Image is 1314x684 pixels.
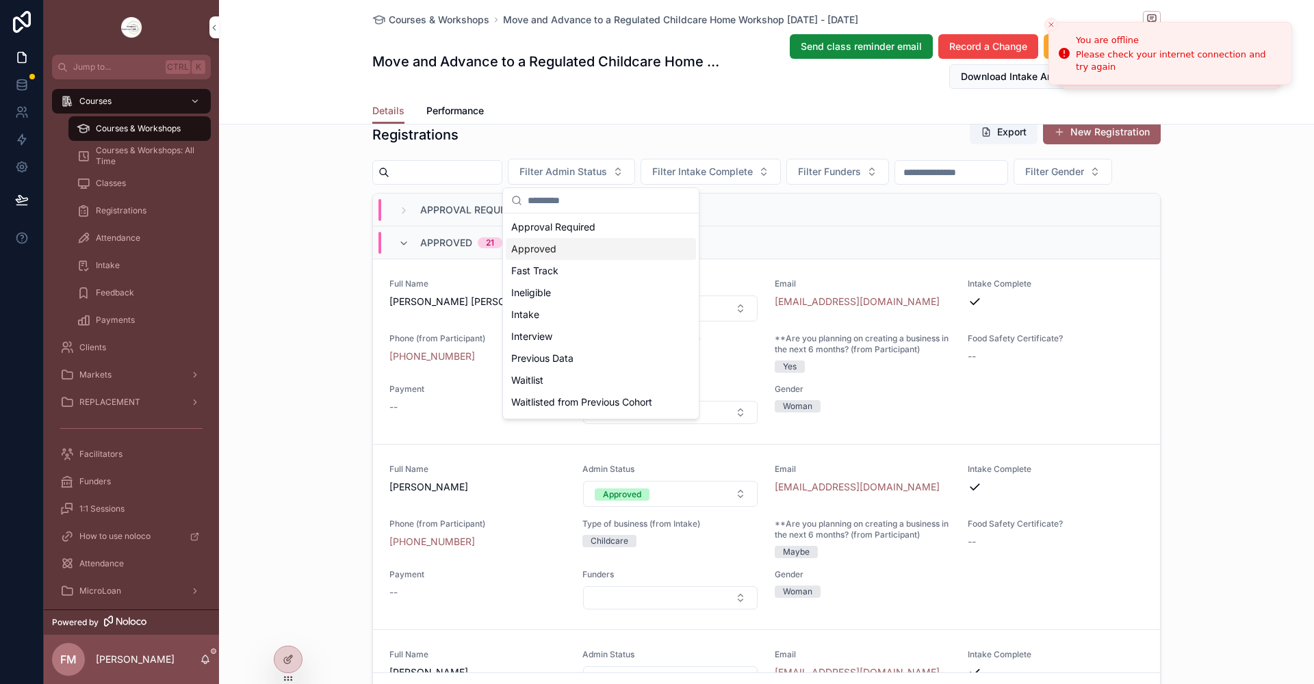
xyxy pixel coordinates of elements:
a: [EMAIL_ADDRESS][DOMAIN_NAME] [775,666,940,679]
button: Select Button [583,481,758,507]
span: Phone (from Participant) [389,333,566,344]
span: Jump to... [73,62,160,73]
span: Full Name [389,278,566,289]
span: Payments [96,315,135,326]
span: Move and Advance to a Regulated Childcare Home Workshop [DATE] - [DATE] [503,13,858,27]
a: Markets [52,363,211,387]
span: Funders [79,476,111,487]
div: Yes [783,360,797,373]
span: Record a Change [949,40,1027,53]
div: Woman [783,586,812,598]
a: Courses & Workshops: All Time [68,144,211,168]
span: Gender [775,569,951,580]
span: 1:1 Sessions [79,503,125,514]
span: Markets [79,369,112,380]
p: [PERSON_NAME] [96,653,175,666]
span: -- [389,586,398,599]
div: Maybe [783,546,810,558]
span: **Are you planning on creating a business in the next 6 months? (from Participant) [775,333,951,355]
span: Filter Gender [1025,165,1084,179]
div: Intake [506,304,696,326]
span: -- [389,400,398,414]
span: Email [775,464,951,475]
a: Details [372,98,404,124]
a: Courses [52,89,211,114]
div: scrollable content [44,79,219,609]
span: Intake Complete [968,278,1144,289]
a: Courses & Workshops [372,13,489,27]
span: Courses [79,96,112,107]
a: New Registration [1043,120,1161,144]
span: [PERSON_NAME] [389,480,566,494]
span: Email [775,649,951,660]
span: Payment [389,384,566,395]
span: How to use noloco [79,531,151,542]
div: Waitlisted from Previous Cohort [506,391,696,413]
a: Payments [68,308,211,332]
a: Courses & Workshops [68,116,211,141]
span: Filter Admin Status [519,165,607,179]
div: Approved [603,488,641,501]
span: Intake Complete [968,464,1144,475]
button: Jump to...CtrlK [52,55,211,79]
span: Ctrl [166,60,190,74]
button: Send class reminder email [790,34,933,59]
a: Performance [426,98,484,126]
button: Remind About Intake [1044,34,1161,59]
span: Funders [582,569,759,580]
button: Select Button [786,159,889,185]
a: Clients [52,335,211,360]
span: Registrations [96,205,146,216]
span: **Are you planning on creating a business in the next 6 months? (from Participant) [775,518,951,540]
a: 1:1 Sessions [52,497,211,521]
span: Type of business (from Intake) [582,518,759,529]
button: Select Button [508,159,635,185]
div: Childcare [591,535,628,547]
span: Send class reminder email [801,40,922,53]
button: Download Intake Answers [949,64,1092,89]
div: You are offline [1076,34,1280,47]
span: Email [775,278,951,289]
button: Record a Change [938,34,1038,59]
span: MicroLoan [79,586,121,596]
a: Feedback [68,280,211,305]
span: -- [968,535,976,549]
button: Select Button [641,159,781,185]
a: Attendance [52,551,211,576]
div: Approved [506,238,696,260]
a: [EMAIL_ADDRESS][DOMAIN_NAME] [775,295,940,308]
a: [EMAIL_ADDRESS][DOMAIN_NAME] [775,480,940,494]
a: Full Name[PERSON_NAME] [PERSON_NAME]Admin StatusSelect ButtonEmail[EMAIL_ADDRESS][DOMAIN_NAME]Int... [373,259,1160,445]
div: Previous Data [506,347,696,369]
div: Woman [783,400,812,412]
span: Courses & Workshops: All Time [96,145,197,167]
div: 21 [486,237,494,248]
span: Payment [389,569,566,580]
span: Powered by [52,617,99,628]
img: App logo [120,16,142,38]
span: Admin Status [582,649,759,660]
a: Attendance [68,226,211,250]
span: Courses & Workshops [96,123,181,134]
div: Please check your internet connection and try again [1076,49,1280,73]
h1: Move and Advance to a Regulated Childcare Home Workshop [DATE] - [DATE] [372,52,732,71]
span: K [193,62,204,73]
div: Fast Track [506,260,696,282]
a: Powered by [44,609,219,635]
a: Classes [68,171,211,196]
a: Facilitators [52,442,211,466]
span: Performance [426,104,484,118]
span: [PERSON_NAME] [389,666,566,679]
span: Full Name [389,649,566,660]
span: Intake Complete [968,649,1144,660]
div: Waitlist [506,369,696,391]
a: MicroLoan [52,579,211,603]
h1: Registrations [372,125,459,144]
span: [PERSON_NAME] [PERSON_NAME] [389,295,566,308]
div: Interview [506,326,696,347]
a: Full Name[PERSON_NAME]Admin StatusSelect ButtonEmail[EMAIL_ADDRESS][DOMAIN_NAME]Intake CompletePh... [373,445,1160,630]
div: Withdrew [506,413,696,435]
span: Download Intake Answers [961,70,1081,83]
a: [PHONE_NUMBER] [389,350,475,363]
span: Approved [420,236,472,250]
